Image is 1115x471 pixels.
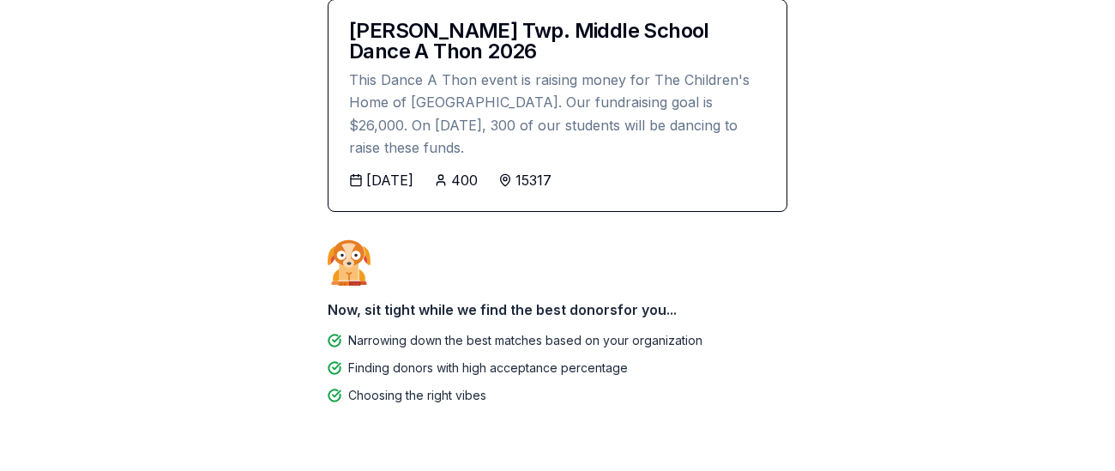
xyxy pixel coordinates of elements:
div: [DATE] [366,170,413,190]
img: Dog waiting patiently [328,239,371,286]
div: 15317 [515,170,551,190]
div: [PERSON_NAME] Twp. Middle School Dance A Thon 2026 [349,21,766,62]
div: Now, sit tight while we find the best donors for you... [328,293,787,327]
div: Narrowing down the best matches based on your organization [348,330,702,351]
div: This Dance A Thon event is raising money for The Children's Home of [GEOGRAPHIC_DATA]. Our fundra... [349,69,766,160]
div: Choosing the right vibes [348,385,486,406]
div: Finding donors with high acceptance percentage [348,358,628,378]
div: 400 [451,170,478,190]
